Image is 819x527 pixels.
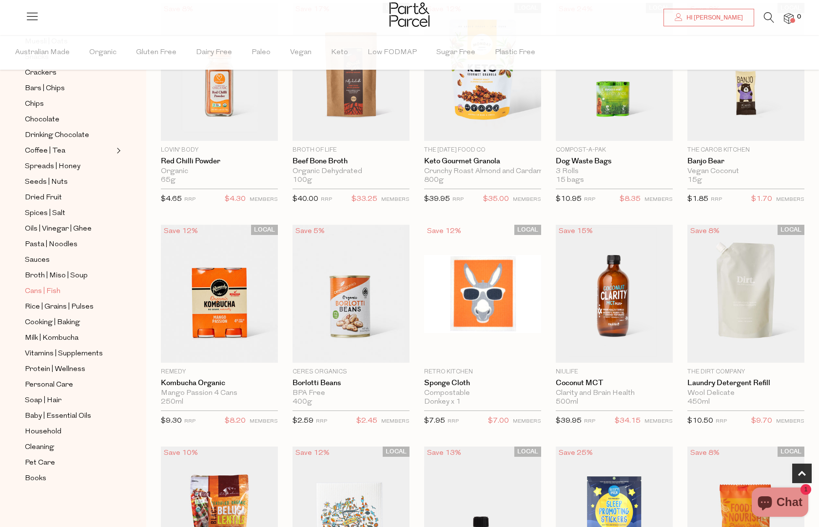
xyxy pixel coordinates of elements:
img: Part&Parcel [390,2,429,27]
span: Vegan [290,36,312,70]
span: Sugar Free [436,36,475,70]
div: Compostable [424,389,541,398]
small: MEMBERS [381,197,409,202]
small: MEMBERS [776,197,804,202]
span: Coffee | Tea [25,145,65,157]
span: Baby | Essential Oils [25,410,91,422]
span: Seeds | Nuts [25,176,68,188]
div: Wool Delicate [687,389,804,398]
div: Save 15% [556,225,596,238]
div: Organic [161,167,278,176]
span: $7.00 [488,415,509,428]
div: BPA Free [292,389,409,398]
p: Remedy [161,368,278,376]
a: Red Chilli Powder [161,157,278,166]
span: Chocolate [25,114,59,126]
a: Sauces [25,254,114,266]
div: Save 13% [424,447,464,460]
span: 15 bags [556,176,584,185]
span: $39.95 [556,417,582,425]
p: Compost-A-Pak [556,146,673,155]
span: Soap | Hair [25,395,61,407]
span: $7.95 [424,417,445,425]
a: Coffee | Tea [25,145,114,157]
span: $2.45 [356,415,377,428]
span: Drinking Chocolate [25,130,89,141]
span: $10.50 [687,417,713,425]
a: Pasta | Noodles [25,238,114,251]
span: 800g [424,176,444,185]
div: Vegan Coconut [687,167,804,176]
span: $40.00 [292,195,318,203]
span: Rice | Grains | Pulses [25,301,94,313]
img: Kombucha Organic [161,225,278,363]
a: Cleaning [25,441,114,453]
span: Cans | Fish [25,286,60,297]
a: Seeds | Nuts [25,176,114,188]
a: Coconut MCT [556,379,673,388]
inbox-online-store-chat: Shopify online store chat [749,488,811,519]
span: Oils | Vinegar | Ghee [25,223,92,235]
a: Baby | Essential Oils [25,410,114,422]
span: 65g [161,176,175,185]
a: Vitamins | Supplements [25,348,114,360]
div: Save 10% [161,447,201,460]
a: Sponge Cloth [424,379,541,388]
small: RRP [584,419,595,424]
span: $1.85 [687,195,708,203]
span: Vitamins | Supplements [25,348,103,360]
span: $35.00 [483,193,509,206]
p: The Dirt Company [687,368,804,376]
span: 100g [292,176,312,185]
img: Red Chilli Powder [161,3,278,141]
span: Cooking | Baking [25,317,80,329]
span: Organic [89,36,117,70]
small: RRP [448,419,459,424]
span: Keto [331,36,348,70]
img: Sponge Cloth [424,255,541,333]
a: Chips [25,98,114,110]
small: RRP [184,419,195,424]
img: Borlotti Beans [292,225,409,363]
a: Cans | Fish [25,285,114,297]
p: Lovin' Body [161,146,278,155]
small: RRP [452,197,464,202]
a: Drinking Chocolate [25,129,114,141]
span: Donkey x 1 [424,398,461,407]
small: RRP [584,197,595,202]
small: RRP [716,419,727,424]
span: Pet Care [25,457,55,469]
a: Spreads | Honey [25,160,114,173]
span: 250ml [161,398,183,407]
span: Cleaning [25,442,54,453]
span: LOCAL [251,225,278,235]
a: Beef Bone Broth [292,157,409,166]
span: LOCAL [514,447,541,457]
img: Coconut MCT [556,225,673,363]
span: Sauces [25,254,50,266]
a: Books [25,472,114,485]
span: LOCAL [778,447,804,457]
span: $33.25 [351,193,377,206]
a: Dog Waste Bags [556,157,673,166]
span: $34.15 [615,415,641,428]
div: Crunchy Roast Almond and Cardamom [424,167,541,176]
span: Low FODMAP [368,36,417,70]
span: Spreads | Honey [25,161,80,173]
span: $8.35 [620,193,641,206]
span: $4.30 [225,193,246,206]
span: 0 [795,13,803,21]
span: Plastic Free [495,36,535,70]
span: Chips [25,98,44,110]
p: Broth of Life [292,146,409,155]
span: Australian Made [15,36,70,70]
a: Banjo Bear [687,157,804,166]
div: Save 12% [424,225,464,238]
a: Cooking | Baking [25,316,114,329]
span: $9.30 [161,417,182,425]
a: Spices | Salt [25,207,114,219]
span: Crackers [25,67,57,79]
span: Gluten Free [136,36,176,70]
span: 400g [292,398,312,407]
small: MEMBERS [644,419,673,424]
